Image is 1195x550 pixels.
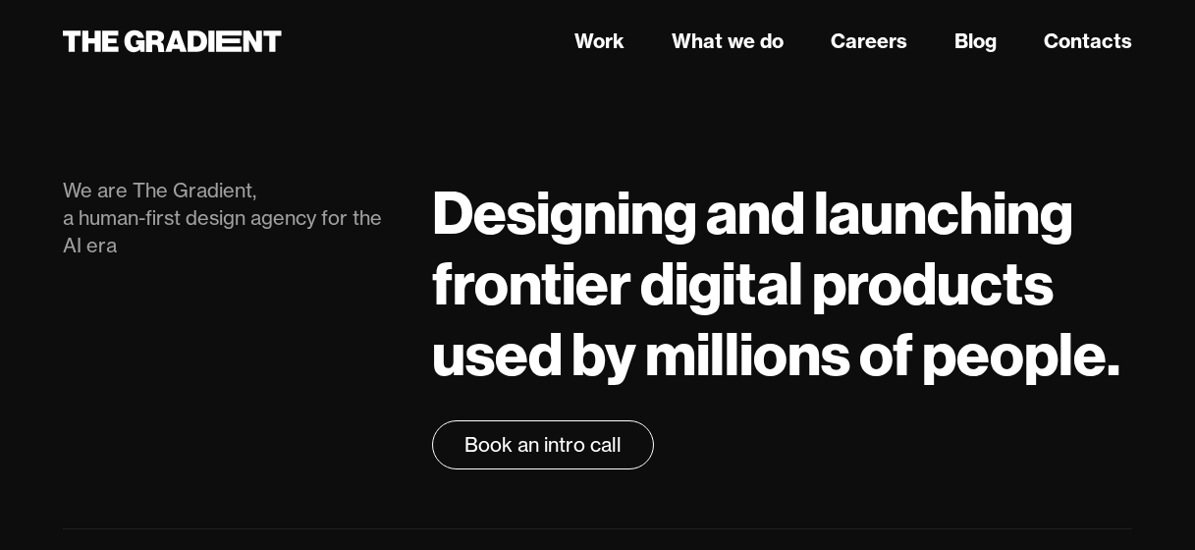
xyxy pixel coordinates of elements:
a: Work [574,27,625,56]
div: We are The Gradient, a human-first design agency for the AI era [63,177,393,259]
h1: Designing and launching frontier digital products used by millions of people. [432,177,1132,389]
a: Careers [831,27,907,56]
a: Book an intro call [432,420,654,469]
a: Contacts [1044,27,1132,56]
a: Blog [954,27,997,56]
a: What we do [672,27,784,56]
